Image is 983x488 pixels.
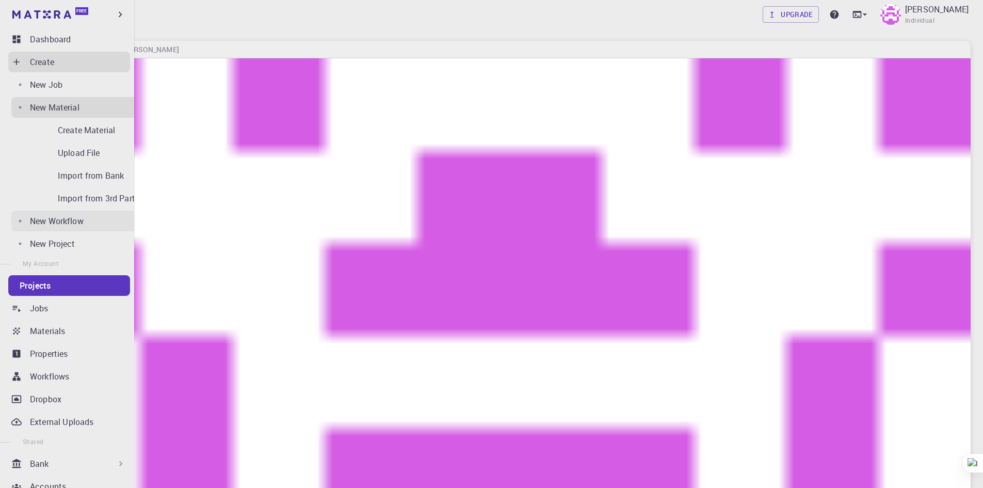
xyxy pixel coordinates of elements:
[30,325,65,337] p: Materials
[8,52,130,72] div: Create
[30,348,68,360] p: Properties
[11,211,143,231] a: New Workflow
[30,78,62,91] p: New Job
[30,238,75,250] p: New Project
[763,6,819,23] a: Upgrade
[11,74,143,95] a: New Job
[8,29,130,50] a: Dashboard
[118,44,179,55] h6: [PERSON_NAME]
[905,15,934,26] span: Individual
[19,7,66,17] span: Dukungan
[8,343,130,364] a: Properties
[30,101,79,114] p: New Material
[30,56,54,68] p: Create
[30,370,69,383] p: Workflows
[30,393,61,405] p: Dropbox
[11,233,143,254] a: New Project
[8,298,130,319] a: Jobs
[880,4,901,25] img: Dhona Aribah
[20,279,51,292] p: Projects
[30,215,84,227] p: New Workflow
[30,416,93,428] p: External Uploads
[8,275,130,296] a: Projects
[11,97,143,118] div: New Material
[8,389,130,410] a: Dropbox
[23,437,43,446] span: Shared
[905,3,969,15] p: [PERSON_NAME]
[8,366,130,387] a: Workflows
[8,453,130,474] div: Bank
[30,458,49,470] p: Bank
[30,33,71,45] p: Dashboard
[30,302,49,314] p: Jobs
[12,10,71,19] img: logo
[23,259,58,267] span: My Account
[8,412,130,432] a: External Uploads
[8,321,130,341] a: Materials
